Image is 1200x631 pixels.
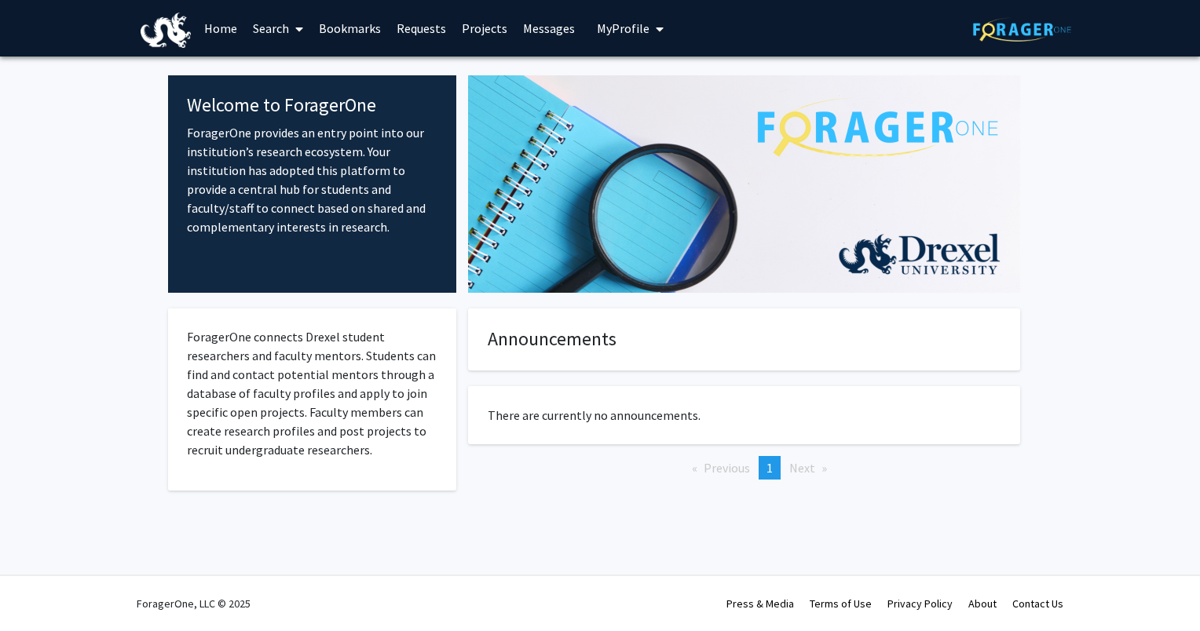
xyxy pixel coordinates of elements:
a: Projects [454,1,515,56]
h4: Welcome to ForagerOne [187,94,437,117]
a: Home [196,1,245,56]
h4: Announcements [488,328,1001,351]
a: Search [245,1,311,56]
ul: Pagination [468,456,1020,480]
span: Next [789,460,815,476]
img: Cover Image [468,75,1020,293]
a: Press & Media [726,596,794,611]
p: There are currently no announcements. [488,406,1001,425]
a: Contact Us [1012,596,1063,611]
span: My Profile [597,20,649,36]
img: ForagerOne Logo [973,17,1071,42]
a: Requests [389,1,454,56]
a: Bookmarks [311,1,389,56]
span: 1 [766,460,773,476]
iframe: Chat [12,560,67,619]
p: ForagerOne connects Drexel student researchers and faculty mentors. Students can find and contact... [187,327,437,459]
img: Drexel University Logo [141,13,191,48]
a: Messages [515,1,583,56]
a: Privacy Policy [887,596,953,611]
p: ForagerOne provides an entry point into our institution’s research ecosystem. Your institution ha... [187,123,437,236]
a: About [968,596,997,611]
div: ForagerOne, LLC © 2025 [137,576,251,631]
a: Terms of Use [810,596,872,611]
span: Previous [704,460,750,476]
